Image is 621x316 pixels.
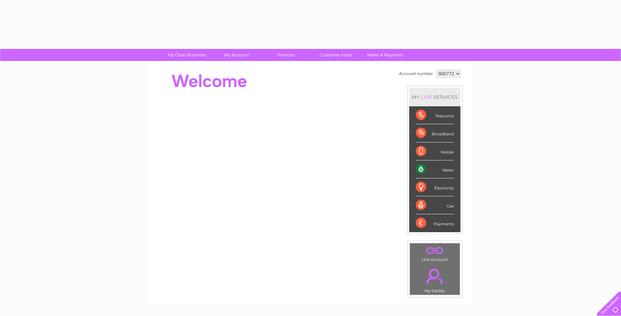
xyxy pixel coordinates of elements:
div: MY SERVICES [409,88,460,106]
a: Customer Help [309,49,363,61]
div: LIVE [420,94,433,100]
a: . [411,245,458,256]
td: My Details [410,263,460,295]
a: My Clear Business [160,49,214,61]
div: Gas [416,196,454,214]
div: Electricity [416,178,454,196]
a: Services [259,49,313,61]
a: . [411,265,458,288]
div: Telecoms [416,106,454,124]
div: Payments [416,214,454,232]
a: Make A Payment [358,49,412,61]
a: My Account [210,49,263,61]
td: Link Account [410,243,460,263]
div: Water [416,160,454,178]
div: Mobile [416,143,454,160]
div: Broadband [416,124,454,142]
td: Account number [397,68,435,79]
